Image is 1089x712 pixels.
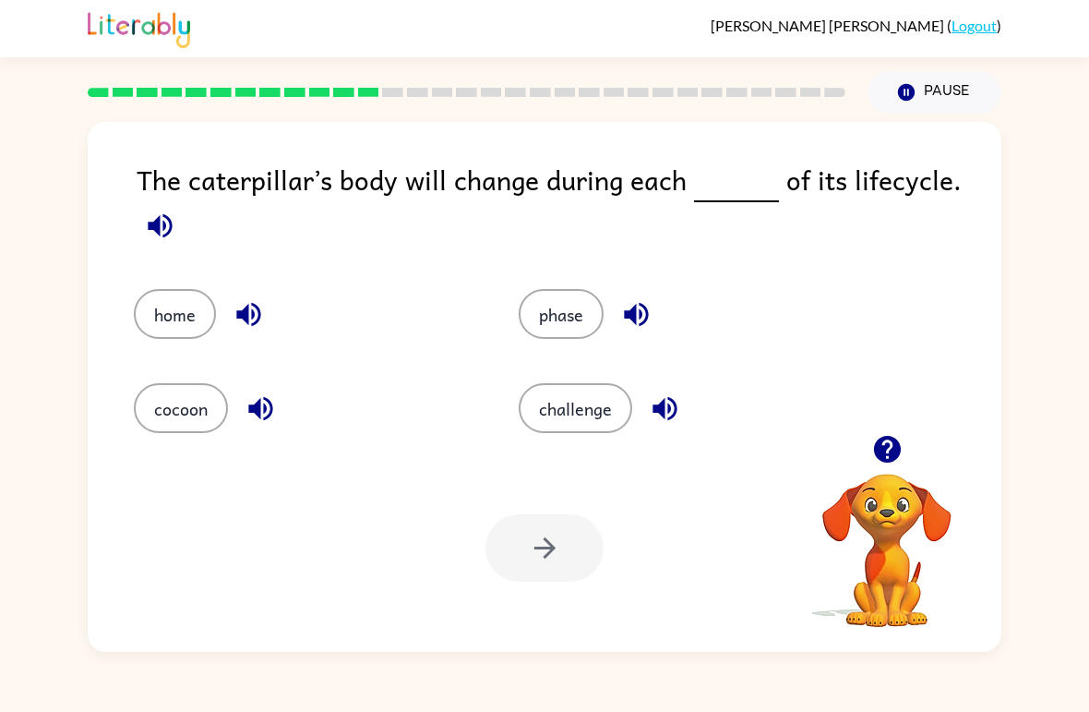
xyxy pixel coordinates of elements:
[519,383,632,433] button: challenge
[519,289,604,339] button: phase
[711,17,1001,34] div: ( )
[137,159,1001,252] div: The caterpillar’s body will change during each of its lifecycle.
[134,289,216,339] button: home
[88,7,190,48] img: Literably
[711,17,947,34] span: [PERSON_NAME] [PERSON_NAME]
[795,445,979,630] video: Your browser must support playing .mp4 files to use Literably. Please try using another browser.
[868,71,1001,114] button: Pause
[951,17,997,34] a: Logout
[134,383,228,433] button: cocoon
